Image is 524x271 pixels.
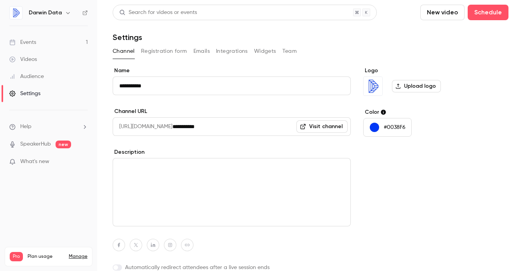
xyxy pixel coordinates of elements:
[56,141,71,148] span: new
[363,67,482,96] section: Logo
[141,45,187,57] button: Registration form
[392,80,441,92] label: Upload logo
[363,108,482,116] label: Color
[69,254,87,260] a: Manage
[113,33,142,42] h1: Settings
[254,45,276,57] button: Widgets
[9,56,37,63] div: Videos
[20,123,31,131] span: Help
[9,123,88,131] li: help-dropdown-opener
[296,120,348,133] a: Visit channel
[113,148,351,156] label: Description
[28,254,64,260] span: Plan usage
[216,45,248,57] button: Integrations
[282,45,297,57] button: Team
[29,9,62,17] h6: Darwin Data
[9,38,36,46] div: Events
[193,45,210,57] button: Emails
[20,158,49,166] span: What's new
[9,73,44,80] div: Audience
[10,252,23,261] span: Pro
[113,67,351,75] label: Name
[113,45,135,57] button: Channel
[78,158,88,165] iframe: Noticeable Trigger
[363,67,482,75] label: Logo
[468,5,508,20] button: Schedule
[20,140,51,148] a: SpeakerHub
[384,123,406,131] p: #0038F6
[363,118,412,137] button: #0038F6
[10,7,22,19] img: Darwin Data
[364,77,382,96] img: Darwin Data
[113,117,172,136] span: [URL][DOMAIN_NAME]
[119,9,197,17] div: Search for videos or events
[9,90,40,97] div: Settings
[420,5,465,20] button: New video
[113,108,351,115] label: Channel URL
